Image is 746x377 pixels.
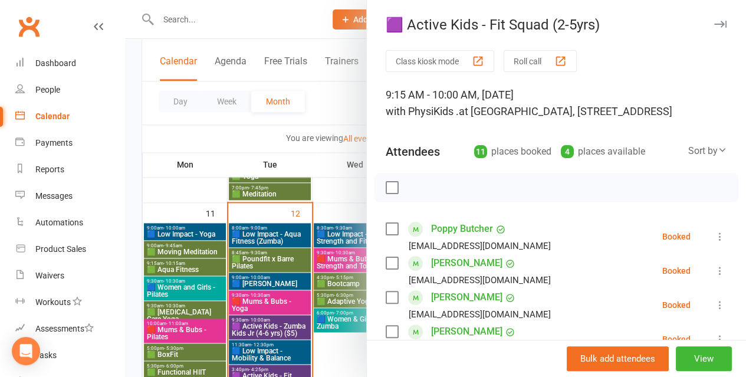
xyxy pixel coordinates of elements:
div: Product Sales [35,244,86,254]
div: places available [561,143,645,160]
div: Workouts [35,297,71,307]
button: Class kiosk mode [386,50,494,72]
div: 🟪 Active Kids - Fit Squad (2-5yrs) [367,17,746,33]
button: Roll call [504,50,577,72]
div: 4 [561,145,574,158]
div: Tasks [35,350,57,360]
a: Calendar [15,103,124,130]
div: Dashboard [35,58,76,68]
span: at [GEOGRAPHIC_DATA], [STREET_ADDRESS] [459,105,672,117]
a: Messages [15,183,124,209]
div: Payments [35,138,73,147]
span: with PhysiKids . [386,105,459,117]
a: Poppy Butcher [431,219,493,238]
div: People [35,85,60,94]
div: Reports [35,165,64,174]
a: Workouts [15,289,124,316]
div: places booked [474,143,551,160]
div: Automations [35,218,83,227]
a: [PERSON_NAME] [431,322,502,341]
div: [EMAIL_ADDRESS][DOMAIN_NAME] [409,273,551,288]
div: Calendar [35,112,70,121]
a: Tasks [15,342,124,369]
div: Attendees [386,143,440,160]
a: [PERSON_NAME] [431,288,502,307]
div: Assessments [35,324,94,333]
a: Dashboard [15,50,124,77]
div: Booked [662,335,691,343]
a: Clubworx [14,12,44,41]
div: 11 [474,145,487,158]
div: Waivers [35,271,64,280]
a: People [15,77,124,103]
a: Payments [15,130,124,156]
div: [EMAIL_ADDRESS][DOMAIN_NAME] [409,238,551,254]
div: Sort by [688,143,727,159]
div: Messages [35,191,73,201]
div: Booked [662,232,691,241]
div: Booked [662,301,691,309]
div: 9:15 AM - 10:00 AM, [DATE] [386,87,727,120]
a: Assessments [15,316,124,342]
button: View [676,346,732,371]
div: Open Intercom Messenger [12,337,40,365]
div: Booked [662,267,691,275]
a: [PERSON_NAME] [431,254,502,273]
a: Waivers [15,263,124,289]
div: [EMAIL_ADDRESS][DOMAIN_NAME] [409,307,551,322]
a: Reports [15,156,124,183]
a: Product Sales [15,236,124,263]
a: Automations [15,209,124,236]
button: Bulk add attendees [567,346,669,371]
